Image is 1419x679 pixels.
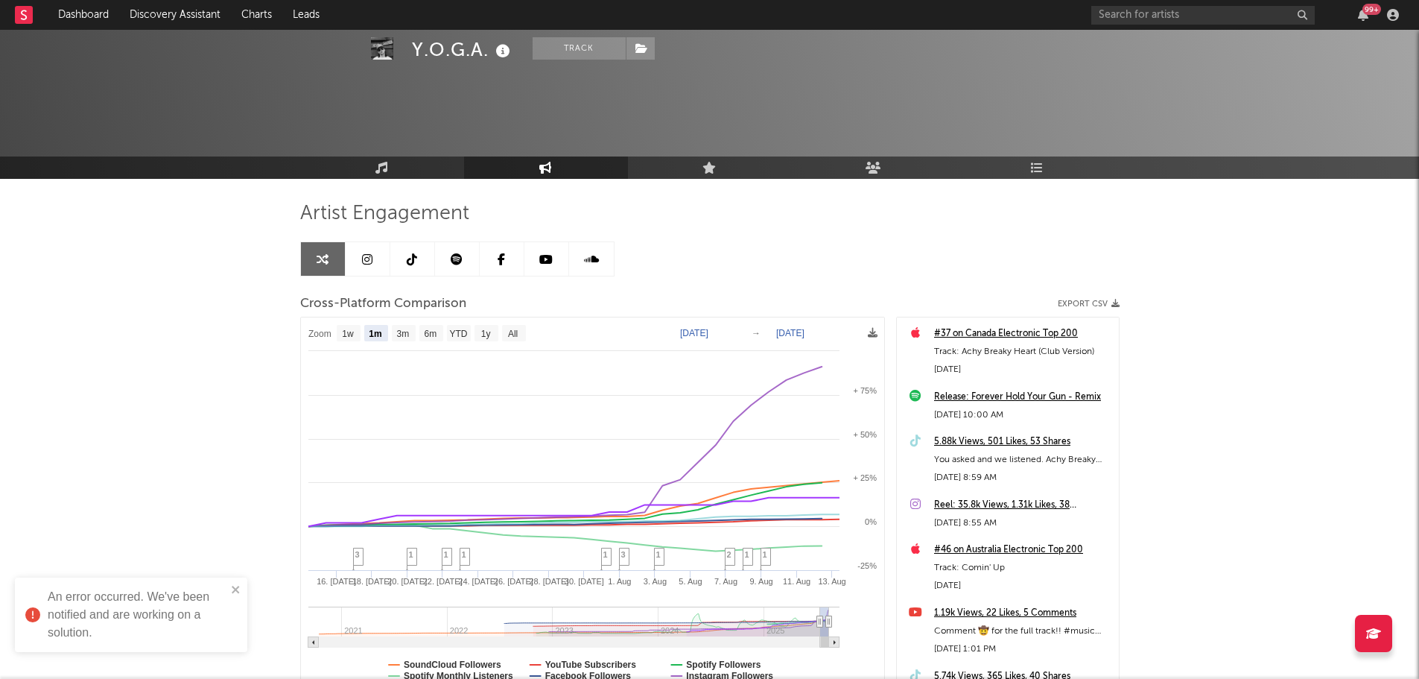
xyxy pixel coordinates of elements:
div: Comment 🤠 for the full track!! #music #countrymusic #newmusic #remix #edm [934,622,1111,640]
text: 20. [DATE] [387,577,427,586]
text: + 25% [853,473,877,482]
div: Track: Achy Breaky Heart (Club Version) [934,343,1111,361]
text: 7. Aug [714,577,737,586]
text: Spotify Followers [686,660,761,670]
text: 3m [396,329,409,339]
span: 1 [409,550,413,559]
span: 1 [462,550,466,559]
div: [DATE] 8:59 AM [934,469,1111,487]
div: Y.O.G.A. [412,37,514,62]
text: YTD [449,329,467,339]
input: Search for artists [1091,6,1315,25]
text: 1w [342,329,354,339]
text: YouTube Subscribers [545,660,636,670]
span: Artist Engagement [300,205,469,223]
text: 9. Aug [749,577,772,586]
div: Track: Comin' Up [934,559,1111,577]
div: [DATE] [934,361,1111,379]
text: Zoom [308,329,331,339]
text: [DATE] [680,328,708,338]
span: 1 [444,550,448,559]
text: 1m [369,329,381,339]
text: 13. Aug [818,577,845,586]
text: 18. [DATE] [352,577,391,586]
div: An error occurred. We've been notified and are working on a solution. [48,588,226,642]
text: All [507,329,517,339]
text: 26. [DATE] [493,577,533,586]
button: Track [533,37,626,60]
text: 24. [DATE] [458,577,498,586]
span: 1 [763,550,767,559]
text: 16. [DATE] [317,577,356,586]
a: #46 on Australia Electronic Top 200 [934,541,1111,559]
text: + 75% [853,386,877,395]
span: 1 [745,550,749,559]
text: 28. [DATE] [529,577,568,586]
button: Export CSV [1058,300,1120,309]
text: -25% [857,561,877,570]
span: 1 [603,550,608,559]
a: Release: Forever Hold Your Gun - Remix [934,388,1111,406]
div: [DATE] [934,577,1111,595]
a: #37 on Canada Electronic Top 200 [934,325,1111,343]
text: 6m [424,329,437,339]
span: Cross-Platform Comparison [300,295,466,313]
text: 22. [DATE] [422,577,462,586]
span: 3 [621,550,626,559]
div: 99 + [1362,4,1381,15]
div: [DATE] 8:55 AM [934,514,1111,532]
span: 2 [727,550,731,559]
a: 5.88k Views, 501 Likes, 53 Shares [934,433,1111,451]
span: 1 [656,550,661,559]
text: SoundCloud Followers [404,660,501,670]
span: 3 [355,550,360,559]
text: + 50% [853,430,877,439]
text: → [752,328,761,338]
text: 5. Aug [679,577,702,586]
a: Reel: 35.8k Views, 1.31k Likes, 38 Comments [934,496,1111,514]
button: close [231,584,241,598]
text: 30. [DATE] [564,577,603,586]
text: 1y [480,329,490,339]
text: [DATE] [776,328,804,338]
div: [DATE] 10:00 AM [934,406,1111,424]
text: 11. Aug [782,577,810,586]
div: You asked and we listened. Achy Breaky Heart (Club Version) with @Adamharvey out now!! #newmusic ... [934,451,1111,469]
text: 0% [865,517,877,526]
text: 1. Aug [608,577,631,586]
button: 99+ [1358,9,1368,21]
div: [DATE] 1:01 PM [934,640,1111,658]
text: 3. Aug [643,577,666,586]
a: 1.19k Views, 22 Likes, 5 Comments [934,604,1111,622]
